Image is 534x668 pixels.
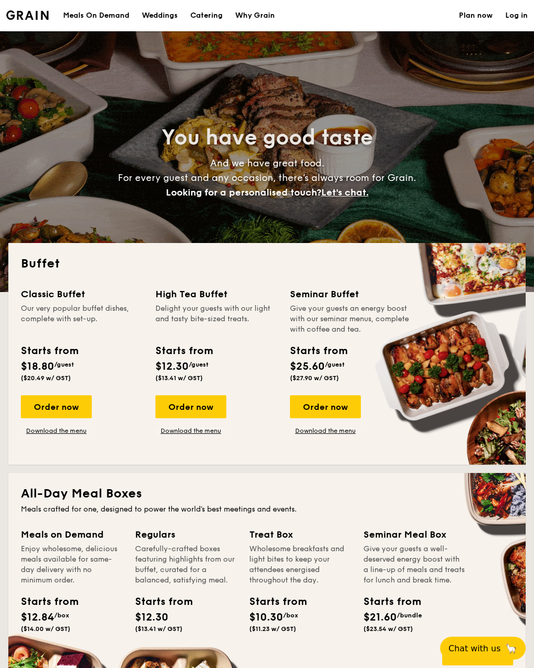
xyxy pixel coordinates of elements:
div: Meals on Demand [21,527,123,542]
div: Seminar Buffet [290,287,412,301]
span: /guest [189,361,209,368]
span: $12.84 [21,611,54,624]
div: Seminar Meal Box [363,527,465,542]
div: Delight your guests with our light and tasty bite-sized treats. [155,303,277,335]
span: $18.80 [21,360,54,373]
span: Looking for a personalised touch? [166,187,321,198]
span: $25.60 [290,360,325,373]
a: Logotype [6,10,48,20]
span: ($11.23 w/ GST) [249,625,296,633]
span: /guest [325,361,345,368]
div: Give your guests an energy boost with our seminar menus, complete with coffee and tea. [290,303,412,335]
span: $10.30 [249,611,283,624]
div: Order now [290,395,361,418]
span: ($27.90 w/ GST) [290,374,339,382]
button: Chat with us🦙 [440,637,526,660]
a: Download the menu [290,427,361,435]
div: Starts from [249,594,296,610]
span: ($20.49 w/ GST) [21,374,71,382]
div: Starts from [135,594,182,610]
div: Wholesome breakfasts and light bites to keep your attendees energised throughout the day. [249,544,351,586]
span: /box [54,612,69,619]
div: Order now [442,642,513,665]
div: Meals crafted for one, designed to power the world's best meetings and events. [21,504,513,515]
div: Regulars [135,527,237,542]
span: /guest [54,361,74,368]
div: Treat Box [249,527,351,542]
div: Starts from [363,594,410,610]
div: Carefully-crafted boxes featuring highlights from our buffet, curated for a balanced, satisfying ... [135,544,237,586]
div: Give your guests a well-deserved energy boost with a line-up of meals and treats for lunch and br... [363,544,465,586]
div: Starts from [21,594,68,610]
a: Download the menu [21,427,92,435]
span: $12.30 [155,360,189,373]
div: Enjoy wholesome, delicious meals available for same-day delivery with no minimum order. [21,544,123,586]
span: ($13.41 w/ GST) [135,625,183,633]
a: Download the menu [155,427,226,435]
span: $12.30 [135,611,168,624]
span: You have good taste [162,125,373,150]
span: 🦙 [505,642,517,654]
div: Order now [21,395,92,418]
div: Order now [155,395,226,418]
div: Starts from [21,343,78,359]
span: Let's chat. [321,187,369,198]
div: Starts from [155,343,212,359]
h2: Buffet [21,256,513,272]
span: Chat with us [448,643,501,653]
img: Grain [6,10,48,20]
span: $21.60 [363,611,397,624]
div: Our very popular buffet dishes, complete with set-up. [21,303,143,335]
span: And we have great food. For every guest and any occasion, there’s always room for Grain. [118,157,416,198]
span: /bundle [397,612,422,619]
div: High Tea Buffet [155,287,277,301]
div: Starts from [290,343,347,359]
span: /box [283,612,298,619]
span: ($13.41 w/ GST) [155,374,203,382]
h2: All-Day Meal Boxes [21,485,513,502]
span: ($14.00 w/ GST) [21,625,70,633]
div: Classic Buffet [21,287,143,301]
span: ($23.54 w/ GST) [363,625,413,633]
